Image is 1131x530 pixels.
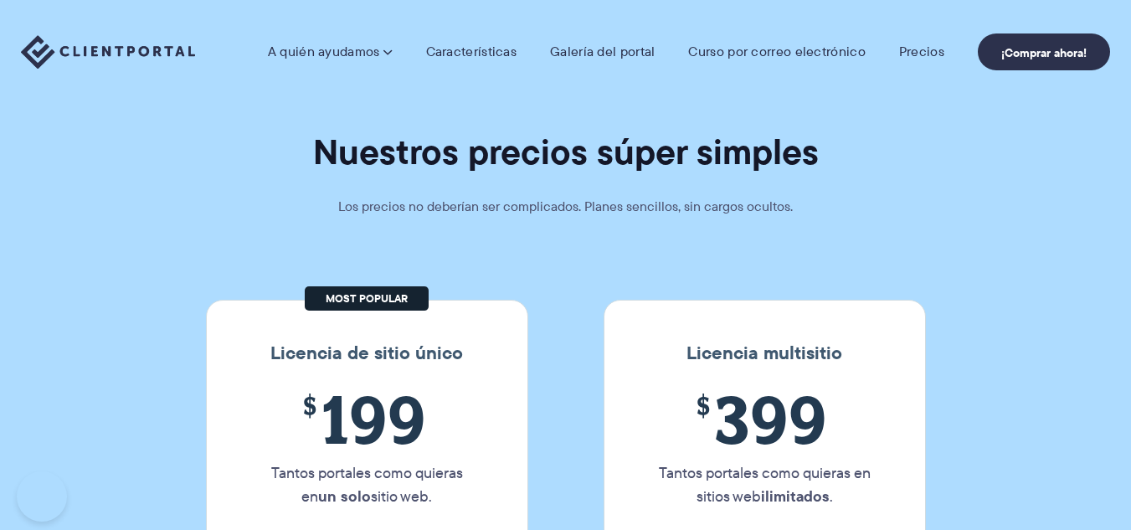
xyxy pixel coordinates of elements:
[303,389,316,421] font: $
[659,462,871,507] font: Tantos portales como quieras en sitios web
[313,125,819,178] font: Nuestros precios súper simples
[830,486,833,507] font: .
[1001,44,1087,62] font: ¡Comprar ahora!
[688,44,865,60] a: Curso por correo electrónico
[268,42,380,61] font: A quién ayudamos
[371,486,432,507] font: sitio web.
[318,485,371,507] font: un solo
[550,44,655,60] a: Galería del portal
[899,44,944,60] a: Precios
[321,376,426,461] font: 199
[688,42,865,61] font: Curso por correo electrónico
[686,339,842,367] font: Licencia multisitio
[271,462,463,507] font: Tantos portales como quieras en
[426,42,517,61] font: Características
[761,485,830,507] font: ilimitados
[17,471,67,522] iframe: Toggle Customer Support
[550,42,655,61] font: Galería del portal
[338,197,793,216] font: Los precios no deberían ser complicados. Planes sencillos, sin cargos ocultos.
[268,44,393,60] a: A quién ayudamos
[899,42,944,61] font: Precios
[715,376,827,461] font: 399
[426,44,517,60] a: Características
[978,33,1110,70] a: ¡Comprar ahora!
[270,339,463,367] font: Licencia de sitio único
[697,389,710,421] font: $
